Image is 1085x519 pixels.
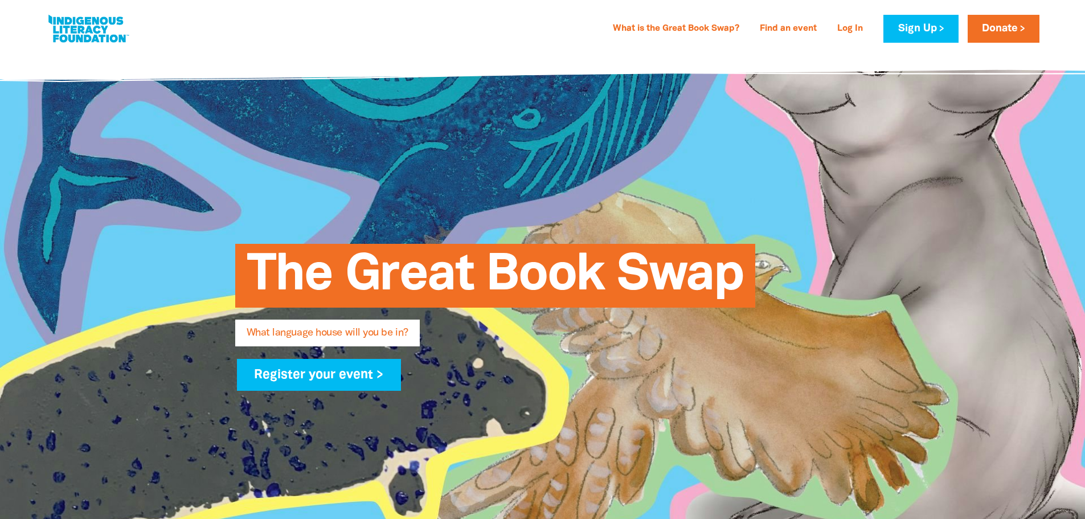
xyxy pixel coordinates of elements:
[247,328,408,346] span: What language house will you be in?
[883,15,958,43] a: Sign Up
[830,20,870,38] a: Log In
[968,15,1039,43] a: Donate
[237,359,402,391] a: Register your event >
[247,252,744,308] span: The Great Book Swap
[606,20,746,38] a: What is the Great Book Swap?
[753,20,824,38] a: Find an event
